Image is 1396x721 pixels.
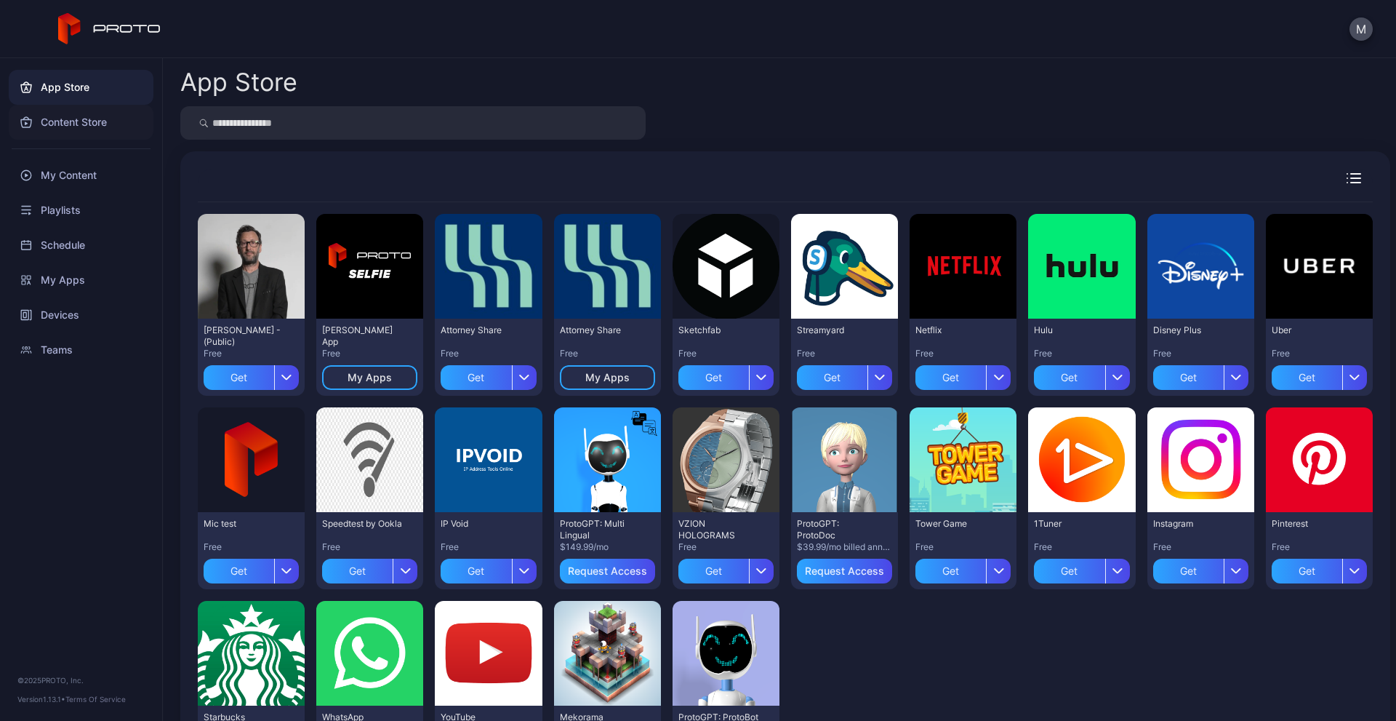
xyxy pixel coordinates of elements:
[204,541,299,553] div: Free
[1153,518,1233,530] div: Instagram
[17,695,65,704] span: Version 1.13.1 •
[678,365,749,390] div: Get
[1272,553,1367,583] button: Get
[9,193,153,228] a: Playlists
[441,541,536,553] div: Free
[204,365,274,390] div: Get
[560,324,640,336] div: Attorney Share
[678,559,749,583] div: Get
[322,541,417,553] div: Free
[441,518,521,530] div: IP Void
[180,70,297,95] div: App Store
[915,324,995,336] div: Netflix
[915,359,1011,390] button: Get
[678,324,758,336] div: Sketchfab
[560,559,655,583] button: Request Access
[322,553,417,583] button: Get
[1034,559,1104,583] div: Get
[441,553,536,583] button: Get
[322,518,402,530] div: Speedtest by Ookla
[1034,553,1129,583] button: Get
[797,365,867,390] div: Get
[322,365,417,390] button: My Apps
[797,348,892,359] div: Free
[585,372,630,383] div: My Apps
[915,553,1011,583] button: Get
[1153,348,1248,359] div: Free
[915,541,1011,553] div: Free
[678,518,758,541] div: VZION HOLOGRAMS
[560,518,640,541] div: ProtoGPT: Multi Lingual
[322,559,393,583] div: Get
[9,158,153,193] a: My Content
[915,518,995,530] div: Tower Game
[1153,365,1224,390] div: Get
[17,674,145,686] div: © 2025 PROTO, Inc.
[915,365,986,390] div: Get
[560,348,655,359] div: Free
[9,70,153,105] a: App Store
[1272,518,1352,530] div: Pinterest
[1272,348,1367,359] div: Free
[9,298,153,332] a: Devices
[441,359,536,390] button: Get
[678,348,774,359] div: Free
[1272,359,1367,390] button: Get
[441,324,521,336] div: Attorney Share
[441,559,511,583] div: Get
[204,518,284,530] div: Mic test
[915,348,1011,359] div: Free
[560,541,655,553] div: $149.99/mo
[9,332,153,367] a: Teams
[797,324,877,336] div: Streamyard
[204,559,274,583] div: Get
[1272,365,1342,390] div: Get
[348,372,392,383] div: My Apps
[9,105,153,140] a: Content Store
[1034,359,1129,390] button: Get
[1034,348,1129,359] div: Free
[1153,553,1248,583] button: Get
[568,565,647,577] div: Request Access
[1272,324,1352,336] div: Uber
[204,324,284,348] div: David N Persona - (Public)
[1034,518,1114,530] div: 1Tuner
[204,359,299,390] button: Get
[441,348,536,359] div: Free
[797,559,892,583] button: Request Access
[1153,324,1233,336] div: Disney Plus
[9,228,153,263] a: Schedule
[204,348,299,359] div: Free
[915,559,986,583] div: Get
[441,365,511,390] div: Get
[9,263,153,298] a: My Apps
[1272,559,1342,583] div: Get
[1034,365,1104,390] div: Get
[797,518,877,541] div: ProtoGPT: ProtoDoc
[1153,359,1248,390] button: Get
[1153,541,1248,553] div: Free
[322,348,417,359] div: Free
[560,365,655,390] button: My Apps
[1153,559,1224,583] div: Get
[1272,541,1367,553] div: Free
[678,553,774,583] button: Get
[65,695,126,704] a: Terms Of Service
[678,359,774,390] button: Get
[805,565,884,577] div: Request Access
[322,324,402,348] div: David Selfie App
[204,553,299,583] button: Get
[797,359,892,390] button: Get
[797,541,892,553] div: $39.99/mo billed annually
[1349,17,1373,41] button: M
[1034,541,1129,553] div: Free
[1034,324,1114,336] div: Hulu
